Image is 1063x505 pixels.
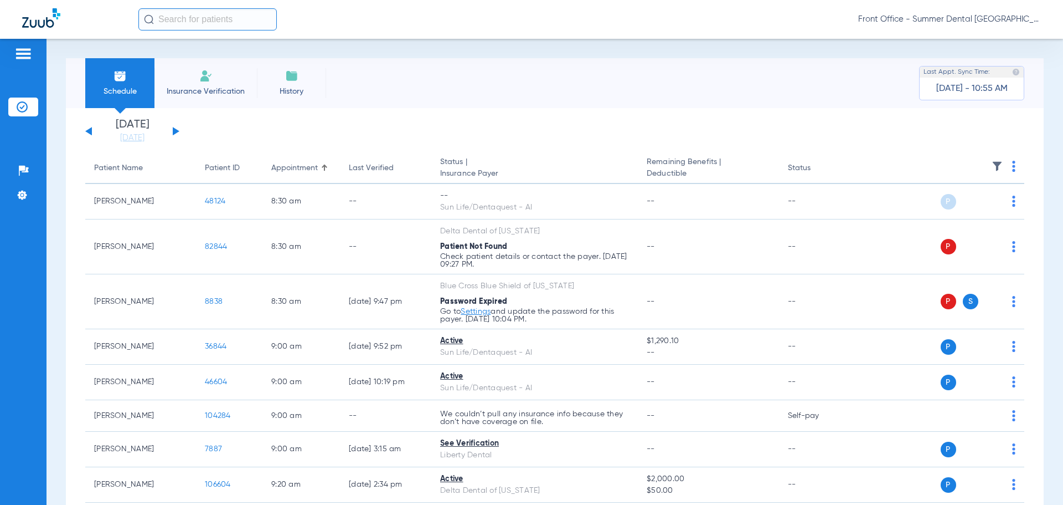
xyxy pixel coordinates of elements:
td: -- [779,274,854,329]
img: x.svg [987,410,998,421]
img: group-dot-blue.svg [1012,410,1015,421]
img: group-dot-blue.svg [1012,196,1015,207]
span: -- [647,412,655,420]
img: group-dot-blue.svg [1012,296,1015,307]
span: 7887 [205,445,222,453]
img: x.svg [987,376,998,387]
td: Self-pay [779,400,854,432]
img: group-dot-blue.svg [1012,161,1015,172]
th: Status [779,153,854,184]
span: Deductible [647,168,770,180]
div: Active [440,371,629,382]
a: [DATE] [99,132,166,144]
iframe: Chat Widget [1008,452,1063,505]
img: group-dot-blue.svg [1012,376,1015,387]
span: -- [647,197,655,205]
img: x.svg [987,241,998,252]
th: Status | [431,153,638,184]
td: -- [779,365,854,400]
div: Active [440,335,629,347]
div: -- [440,190,629,202]
td: -- [340,184,431,220]
img: x.svg [987,296,998,307]
span: -- [647,298,655,305]
span: P [941,239,956,254]
p: Check patient details or contact the payer. [DATE] 09:27 PM. [440,253,629,268]
div: Last Verified [349,162,422,174]
td: [PERSON_NAME] [85,400,196,432]
span: Last Appt. Sync Time: [923,67,990,78]
div: Appointment [271,162,318,174]
th: Remaining Benefits | [638,153,778,184]
td: [PERSON_NAME] [85,432,196,467]
span: P [941,375,956,390]
div: Patient Name [94,162,187,174]
div: Sun Life/Dentaquest - AI [440,202,629,213]
img: x.svg [987,479,998,490]
td: -- [779,432,854,467]
td: -- [340,220,431,274]
span: P [941,194,956,210]
span: 8838 [205,298,223,305]
td: -- [779,329,854,365]
span: -- [647,243,655,251]
div: Active [440,473,629,485]
td: 9:00 AM [262,400,340,432]
img: group-dot-blue.svg [1012,241,1015,252]
img: filter.svg [992,161,1003,172]
span: 46604 [205,378,227,386]
li: [DATE] [99,119,166,144]
div: Sun Life/Dentaquest - AI [440,382,629,394]
td: 9:00 AM [262,432,340,467]
div: Blue Cross Blue Shield of [US_STATE] [440,280,629,292]
div: Patient ID [205,162,254,174]
td: [DATE] 3:15 AM [340,432,431,467]
span: P [941,339,956,355]
td: -- [779,467,854,503]
td: 9:00 AM [262,329,340,365]
td: [PERSON_NAME] [85,220,196,274]
span: History [265,86,318,97]
input: Search for patients [138,8,277,30]
img: Schedule [113,69,127,83]
div: Appointment [271,162,331,174]
td: 8:30 AM [262,220,340,274]
span: Patient Not Found [440,243,507,251]
td: [DATE] 9:47 PM [340,274,431,329]
td: [PERSON_NAME] [85,467,196,503]
span: -- [647,347,770,359]
td: [PERSON_NAME] [85,274,196,329]
div: Last Verified [349,162,394,174]
p: Go to and update the password for this payer. [DATE] 10:04 PM. [440,308,629,323]
span: [DATE] - 10:55 AM [936,83,1008,94]
span: 48124 [205,197,225,205]
span: 82844 [205,243,227,251]
span: $1,290.10 [647,335,770,347]
td: -- [779,184,854,220]
img: last sync help info [1012,68,1020,76]
img: Zuub Logo [22,8,60,28]
span: 36844 [205,343,226,350]
span: $2,000.00 [647,473,770,485]
div: See Verification [440,438,629,450]
td: -- [340,400,431,432]
div: Patient Name [94,162,143,174]
span: Insurance Verification [163,86,249,97]
img: group-dot-blue.svg [1012,443,1015,455]
img: Manual Insurance Verification [199,69,213,83]
td: [DATE] 10:19 PM [340,365,431,400]
td: 9:20 AM [262,467,340,503]
div: Patient ID [205,162,240,174]
img: x.svg [987,443,998,455]
img: History [285,69,298,83]
span: S [963,294,978,309]
span: $50.00 [647,485,770,497]
div: Liberty Dental [440,450,629,461]
td: [PERSON_NAME] [85,365,196,400]
a: Settings [461,308,491,315]
img: Search Icon [144,14,154,24]
img: x.svg [987,196,998,207]
span: P [941,294,956,309]
img: x.svg [987,341,998,352]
